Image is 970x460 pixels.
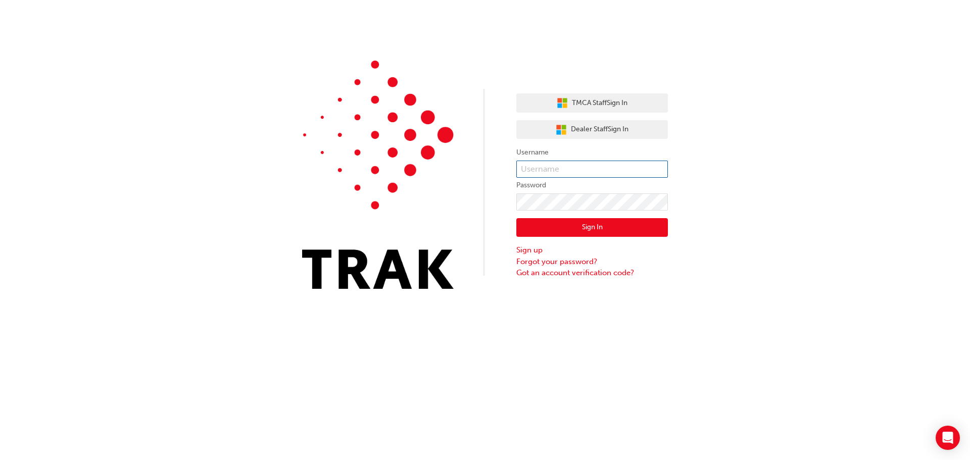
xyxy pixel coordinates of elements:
a: Got an account verification code? [516,267,668,279]
label: Password [516,179,668,191]
a: Sign up [516,244,668,256]
label: Username [516,146,668,159]
img: Trak [302,61,454,289]
button: Sign In [516,218,668,237]
button: Dealer StaffSign In [516,120,668,139]
a: Forgot your password? [516,256,668,268]
div: Open Intercom Messenger [936,426,960,450]
input: Username [516,161,668,178]
span: TMCA Staff Sign In [572,97,627,109]
span: Dealer Staff Sign In [571,124,628,135]
button: TMCA StaffSign In [516,93,668,113]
